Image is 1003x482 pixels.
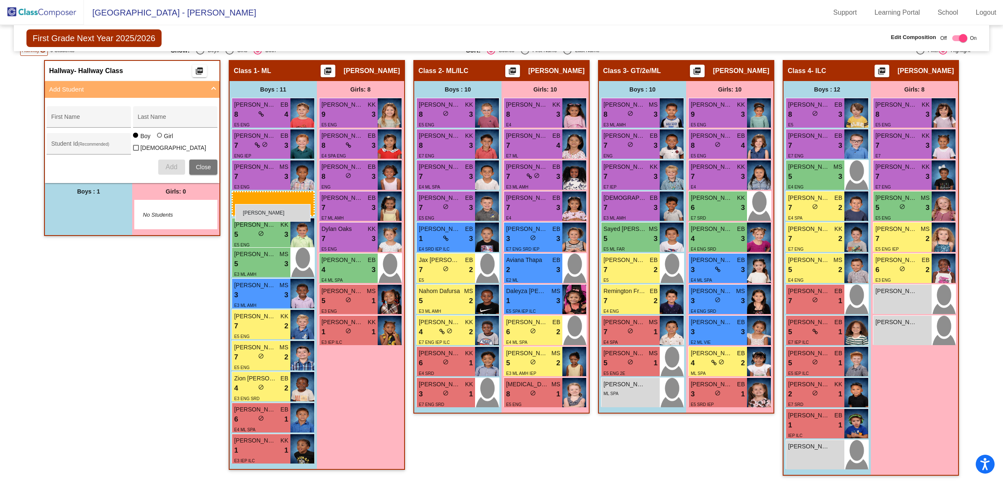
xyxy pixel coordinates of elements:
[51,144,127,150] input: Student Id
[372,233,376,244] span: 3
[827,6,864,19] a: Support
[654,265,658,275] span: 2
[321,233,325,244] span: 7
[838,140,842,151] span: 3
[875,100,917,109] span: [PERSON_NAME]
[552,225,560,233] span: EB
[443,266,449,272] span: do_not_disturb_alt
[465,162,473,171] span: EB
[321,202,325,213] span: 7
[926,109,930,120] span: 3
[838,265,842,275] span: 2
[899,204,905,210] span: do_not_disturb_alt
[834,194,842,202] span: EB
[969,6,1003,19] a: Logout
[875,225,917,233] span: [PERSON_NAME]
[650,162,658,171] span: KK
[691,131,733,140] span: [PERSON_NAME]
[465,225,473,233] span: EB
[442,67,468,75] span: - ML/ILC
[501,81,589,98] div: Girls: 10
[419,100,461,109] span: [PERSON_NAME] [PERSON_NAME]
[158,160,185,175] button: Add
[875,109,879,120] span: 8
[741,140,745,151] span: 4
[419,185,440,189] span: E4 ML SPA
[465,194,473,202] span: EB
[368,225,376,233] span: KK
[280,131,288,140] span: EB
[368,131,376,140] span: EB
[875,171,879,182] span: 7
[875,202,879,213] span: 5
[321,185,331,189] span: ENG
[691,109,695,120] span: 9
[465,131,473,140] span: KK
[465,256,473,265] span: EB
[414,81,501,98] div: Boys : 10
[788,67,811,75] span: Class 4
[234,220,276,229] span: [PERSON_NAME] [PERSON_NAME]
[138,117,213,123] input: Last Name
[372,109,376,120] span: 3
[530,235,536,241] span: do_not_disturb_alt
[654,233,658,244] span: 3
[788,154,804,158] span: E7 ENG
[368,100,376,109] span: KK
[419,247,449,251] span: E4 SRD IEP ILC
[132,183,219,200] div: Girls: 0
[650,256,658,265] span: EB
[603,171,607,182] span: 7
[321,216,344,220] span: E7 ML AMH
[691,233,695,244] span: 4
[603,109,607,120] span: 8
[234,171,238,182] span: 7
[234,100,276,109] span: [PERSON_NAME] [PERSON_NAME]
[506,140,510,151] span: 7
[556,171,560,182] span: 3
[45,98,219,183] div: Add Student
[321,162,363,171] span: [PERSON_NAME]
[691,162,733,171] span: [PERSON_NAME]
[234,140,238,151] span: 7
[506,100,548,109] span: [PERSON_NAME]
[922,131,930,140] span: KK
[279,250,288,259] span: MS
[737,131,745,140] span: EB
[321,140,325,151] span: 8
[737,256,745,265] span: EB
[838,233,842,244] span: 2
[321,123,337,127] span: E5 ENG
[192,65,207,77] button: Print Students Details
[285,259,288,270] span: 3
[788,256,830,265] span: [PERSON_NAME]
[280,220,288,229] span: KK
[556,265,560,275] span: 3
[627,67,661,75] span: - GT/2e/ML
[506,247,539,251] span: E7 ENG SRD IEP
[506,194,548,202] span: [PERSON_NAME]
[285,171,288,182] span: 3
[189,160,218,175] button: Close
[285,229,288,240] span: 3
[603,154,613,158] span: ENG
[926,171,930,182] span: 3
[279,162,288,171] span: MS
[603,67,627,75] span: Class 3
[603,123,626,127] span: E3 ML AMH
[691,123,706,127] span: E5 ENG
[419,154,434,158] span: E7 ENG
[649,100,658,109] span: MS
[469,140,473,151] span: 3
[690,65,705,77] button: Print Students Details
[465,100,473,109] span: KK
[737,225,745,233] span: EB
[419,123,434,127] span: E5 ENG
[321,225,363,233] span: Dylan Oaks
[140,132,150,140] div: Boy
[741,233,745,244] span: 3
[556,202,560,213] span: 3
[603,140,607,151] span: 7
[234,162,276,171] span: [PERSON_NAME]
[443,204,449,210] span: do_not_disturb_alt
